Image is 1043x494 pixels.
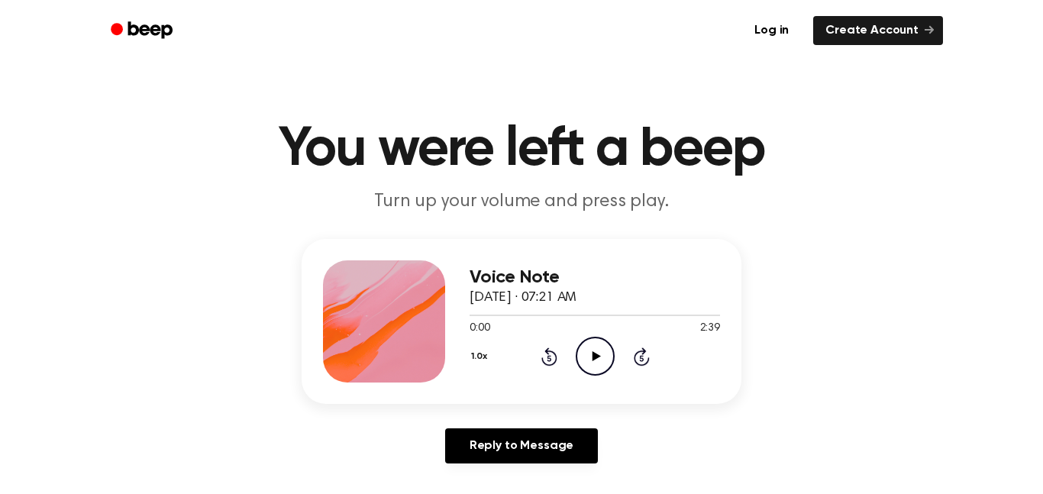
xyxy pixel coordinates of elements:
[470,291,576,305] span: [DATE] · 07:21 AM
[739,13,804,48] a: Log in
[700,321,720,337] span: 2:39
[131,122,912,177] h1: You were left a beep
[228,189,815,215] p: Turn up your volume and press play.
[813,16,943,45] a: Create Account
[470,267,720,288] h3: Voice Note
[445,428,598,463] a: Reply to Message
[470,321,489,337] span: 0:00
[100,16,186,46] a: Beep
[470,344,492,370] button: 1.0x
